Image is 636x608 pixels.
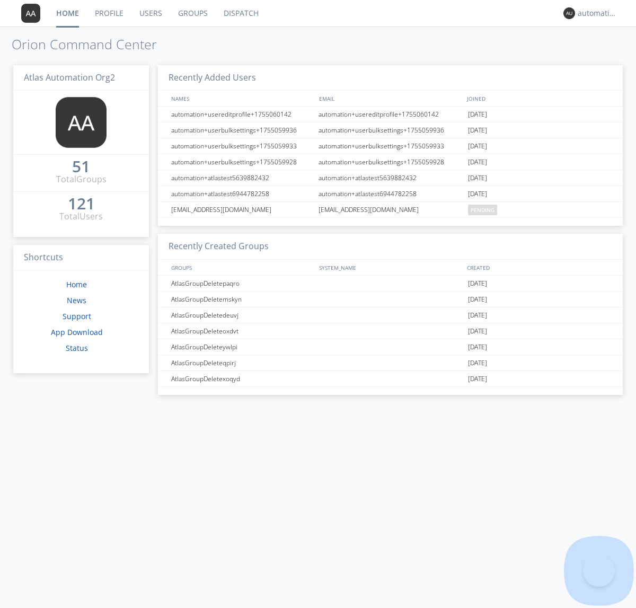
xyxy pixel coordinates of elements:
a: Support [63,311,91,321]
div: SYSTEM_NAME [316,260,464,275]
span: [DATE] [468,122,487,138]
a: automation+userbulksettings+1755059933automation+userbulksettings+1755059933[DATE] [158,138,623,154]
a: Home [66,279,87,289]
a: App Download [51,327,103,337]
img: 373638.png [21,4,40,23]
span: [DATE] [468,371,487,387]
div: Total Groups [56,173,107,186]
div: AtlasGroupDeletemskyn [169,292,315,307]
div: AtlasGroupDeletepaqro [169,276,315,291]
a: [EMAIL_ADDRESS][DOMAIN_NAME][EMAIL_ADDRESS][DOMAIN_NAME]pending [158,202,623,218]
span: [DATE] [468,107,487,122]
a: News [67,295,86,305]
div: GROUPS [169,260,314,275]
a: AtlasGroupDeleteqpirj[DATE] [158,355,623,371]
div: 51 [72,161,90,172]
div: automation+atlastest6944782258 [169,186,315,201]
span: [DATE] [468,355,487,371]
a: AtlasGroupDeletexoqyd[DATE] [158,371,623,387]
h3: Recently Created Groups [158,234,623,260]
span: [DATE] [468,186,487,202]
a: AtlasGroupDeleteoxdvt[DATE] [158,323,623,339]
div: AtlasGroupDeleteoxdvt [169,323,315,339]
a: automation+userbulksettings+1755059928automation+userbulksettings+1755059928[DATE] [158,154,623,170]
a: AtlasGroupDeletedeuvj[DATE] [158,307,623,323]
div: automation+usereditprofile+1755060142 [316,107,465,122]
div: automation+atlastest5639882432 [316,170,465,186]
iframe: Toggle Customer Support [583,555,615,587]
span: [DATE] [468,170,487,186]
div: AtlasGroupDeletexoqyd [169,371,315,386]
div: automation+atlastest5639882432 [169,170,315,186]
div: AtlasGroupDeleteqpirj [169,355,315,371]
div: NAMES [169,91,314,106]
div: automation+userbulksettings+1755059928 [316,154,465,170]
span: [DATE] [468,292,487,307]
a: automation+atlastest5639882432automation+atlastest5639882432[DATE] [158,170,623,186]
div: automation+usereditprofile+1755060142 [169,107,315,122]
div: automation+userbulksettings+1755059936 [169,122,315,138]
span: pending [468,205,497,215]
div: 121 [68,198,95,209]
span: [DATE] [468,154,487,170]
span: [DATE] [468,339,487,355]
a: Status [66,343,88,353]
a: automation+userbulksettings+1755059936automation+userbulksettings+1755059936[DATE] [158,122,623,138]
img: 373638.png [563,7,575,19]
a: 121 [68,198,95,210]
div: automation+atlas+spanish0002+org2 [578,8,617,19]
h3: Recently Added Users [158,65,623,91]
div: AtlasGroupDeletedeuvj [169,307,315,323]
img: 373638.png [56,97,107,148]
h3: Shortcuts [13,245,149,271]
div: AtlasGroupDeleteywlpi [169,339,315,355]
a: automation+atlastest6944782258automation+atlastest6944782258[DATE] [158,186,623,202]
div: automation+userbulksettings+1755059936 [316,122,465,138]
div: EMAIL [316,91,464,106]
span: Atlas Automation Org2 [24,72,115,83]
span: [DATE] [468,276,487,292]
a: 51 [72,161,90,173]
div: CREATED [464,260,613,275]
div: [EMAIL_ADDRESS][DOMAIN_NAME] [316,202,465,217]
span: [DATE] [468,307,487,323]
div: automation+atlastest6944782258 [316,186,465,201]
a: AtlasGroupDeletepaqro[DATE] [158,276,623,292]
a: AtlasGroupDeletemskyn[DATE] [158,292,623,307]
div: automation+userbulksettings+1755059933 [316,138,465,154]
div: [EMAIL_ADDRESS][DOMAIN_NAME] [169,202,315,217]
span: [DATE] [468,323,487,339]
div: Total Users [59,210,103,223]
a: AtlasGroupDeleteywlpi[DATE] [158,339,623,355]
a: automation+usereditprofile+1755060142automation+usereditprofile+1755060142[DATE] [158,107,623,122]
span: [DATE] [468,138,487,154]
div: automation+userbulksettings+1755059933 [169,138,315,154]
div: JOINED [464,91,613,106]
div: automation+userbulksettings+1755059928 [169,154,315,170]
